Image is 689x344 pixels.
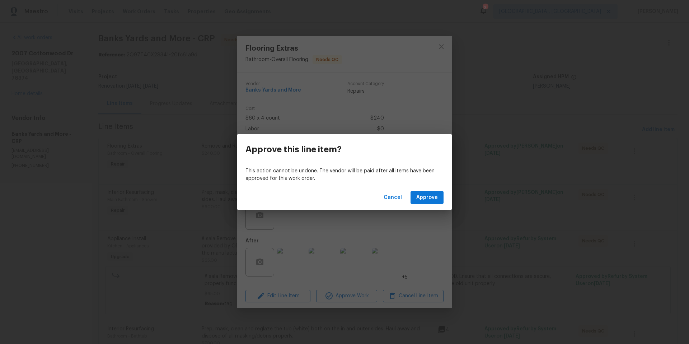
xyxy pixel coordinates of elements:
[384,193,402,202] span: Cancel
[381,191,405,204] button: Cancel
[416,193,438,202] span: Approve
[245,167,444,182] p: This action cannot be undone. The vendor will be paid after all items have been approved for this...
[245,144,342,154] h3: Approve this line item?
[411,191,444,204] button: Approve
